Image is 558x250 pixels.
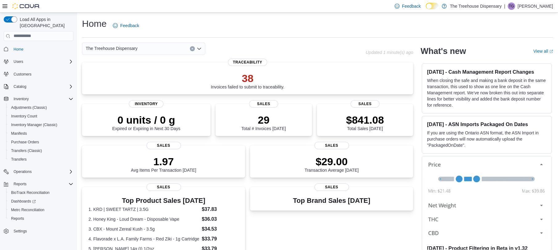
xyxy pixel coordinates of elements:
[9,121,73,129] span: Inventory Manager (Classic)
[293,197,370,204] h3: Top Brand Sales [DATE]
[112,114,180,126] p: 0 units / 0 g
[508,2,515,10] div: Teresa Garcia
[314,183,349,191] span: Sales
[6,138,76,146] button: Purchase Orders
[228,59,267,66] span: Traceability
[9,156,73,163] span: Transfers
[14,47,23,52] span: Home
[9,104,73,111] span: Adjustments (Classic)
[11,45,73,53] span: Home
[11,58,73,65] span: Users
[426,3,439,9] input: Dark Mode
[402,3,421,9] span: Feedback
[249,100,278,108] span: Sales
[11,157,27,162] span: Transfers
[120,23,139,29] span: Feedback
[6,206,76,214] button: Metrc Reconciliation
[9,198,38,205] a: Dashboards
[11,168,73,175] span: Operations
[305,155,359,173] div: Transaction Average [DATE]
[110,19,142,32] a: Feedback
[6,188,76,197] button: BioTrack Reconciliation
[14,72,31,77] span: Customers
[504,2,505,10] p: |
[202,215,239,223] dd: $36.03
[11,105,47,110] span: Adjustments (Classic)
[9,198,73,205] span: Dashboards
[11,83,73,90] span: Catalog
[427,77,547,108] p: When closing the safe and making a bank deposit in the same transaction, this used to show as one...
[6,155,76,164] button: Transfers
[9,147,73,154] span: Transfers (Classic)
[6,197,76,206] a: Dashboards
[366,50,413,55] p: Updated 1 minute(s) ago
[190,46,195,51] button: Clear input
[1,45,76,54] button: Home
[346,114,384,126] p: $841.08
[1,167,76,176] button: Operations
[9,147,44,154] a: Transfers (Classic)
[14,229,27,234] span: Settings
[131,155,196,173] div: Avg Items Per Transaction [DATE]
[11,207,44,212] span: Metrc Reconciliation
[421,46,466,56] h2: What's new
[11,190,50,195] span: BioTrack Reconciliation
[6,112,76,121] button: Inventory Count
[11,95,73,103] span: Inventory
[351,100,380,108] span: Sales
[427,130,547,148] p: If you are using the Ontario ASN format, the ASN Import in purchase orders will now automatically...
[9,156,29,163] a: Transfers
[1,227,76,236] button: Settings
[9,206,73,214] span: Metrc Reconciliation
[11,46,26,53] a: Home
[14,84,26,89] span: Catalog
[11,71,34,78] a: Customers
[9,130,73,137] span: Manifests
[202,225,239,233] dd: $34.53
[11,227,73,235] span: Settings
[6,146,76,155] button: Transfers (Classic)
[86,45,137,52] span: The Treehouse Dispensary
[11,131,27,136] span: Manifests
[129,100,163,108] span: Inventory
[1,57,76,66] button: Users
[9,138,73,146] span: Purchase Orders
[9,206,47,214] a: Metrc Reconciliation
[14,59,23,64] span: Users
[88,226,199,232] dt: 3. CBX - Mount Zereal Kush - 3.5g
[241,114,286,131] div: Total # Invoices [DATE]
[82,18,107,30] h1: Home
[346,114,384,131] div: Total Sales [DATE]
[88,206,199,212] dt: 1. KRD | SWEET TARTZ | 3.5G
[509,2,514,10] span: TG
[211,72,285,89] div: Invoices failed to submit to traceability.
[11,216,24,221] span: Reports
[202,235,239,243] dd: $33.79
[9,104,49,111] a: Adjustments (Classic)
[146,142,181,149] span: Sales
[9,189,73,196] span: BioTrack Reconciliation
[131,155,196,168] p: 1.97
[9,215,73,222] span: Reports
[11,180,73,188] span: Reports
[11,122,57,127] span: Inventory Manager (Classic)
[1,70,76,79] button: Customers
[427,69,547,75] h3: [DATE] - Cash Management Report Changes
[88,236,199,242] dt: 4. Flavorade x L.A. Family Farms - Red Ziki - 1g Cartridge
[305,155,359,168] p: $29.00
[11,168,34,175] button: Operations
[1,180,76,188] button: Reports
[202,206,239,213] dd: $37.83
[314,142,349,149] span: Sales
[6,129,76,138] button: Manifests
[9,138,42,146] a: Purchase Orders
[241,114,286,126] p: 29
[11,83,29,90] button: Catalog
[211,72,285,84] p: 38
[88,197,239,204] h3: Top Product Sales [DATE]
[9,189,52,196] a: BioTrack Reconciliation
[17,16,73,29] span: Load All Apps in [GEOGRAPHIC_DATA]
[14,96,29,101] span: Inventory
[88,216,199,222] dt: 2. Honey King - Loud Dream - Disposable Vape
